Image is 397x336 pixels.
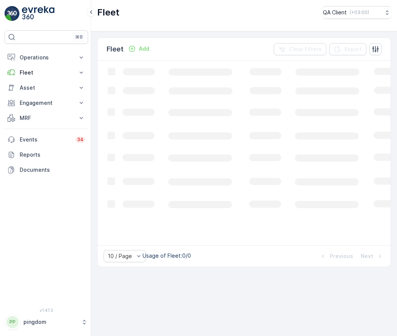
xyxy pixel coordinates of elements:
[5,80,88,95] button: Asset
[107,44,124,54] p: Fleet
[360,252,385,261] button: Next
[143,252,191,260] p: Usage of Fleet : 0/0
[330,252,353,260] p: Previous
[20,114,73,122] p: MRF
[5,50,88,65] button: Operations
[329,43,366,55] button: Export
[97,6,119,19] p: Fleet
[5,110,88,126] button: MRF
[5,308,88,313] span: v 1.47.3
[23,318,78,326] p: pingdom
[323,9,347,16] p: QA Client
[274,43,326,55] button: Clear Filters
[6,316,19,328] div: PP
[323,6,391,19] button: QA Client(+03:00)
[289,45,322,53] p: Clear Filters
[20,84,73,92] p: Asset
[20,151,85,159] p: Reports
[5,95,88,110] button: Engagement
[5,314,88,330] button: PPpingdom
[22,6,54,21] img: logo_light-DOdMpM7g.png
[77,137,84,143] p: 34
[125,44,152,53] button: Add
[20,99,73,107] p: Engagement
[350,9,369,16] p: ( +03:00 )
[20,136,71,143] p: Events
[5,162,88,177] a: Documents
[75,34,83,40] p: ⌘B
[5,65,88,80] button: Fleet
[20,166,85,174] p: Documents
[5,6,20,21] img: logo
[318,252,354,261] button: Previous
[5,147,88,162] a: Reports
[344,45,362,53] p: Export
[361,252,373,260] p: Next
[5,132,88,147] a: Events34
[20,69,73,76] p: Fleet
[20,54,73,61] p: Operations
[139,45,149,53] p: Add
